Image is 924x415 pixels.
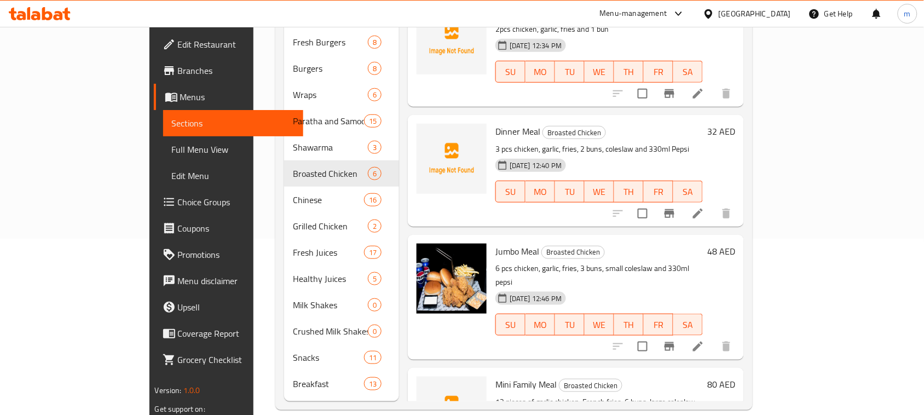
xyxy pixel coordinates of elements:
span: SU [500,64,521,80]
span: Coverage Report [178,327,295,340]
a: Edit menu item [691,87,704,100]
div: Grilled Chicken2 [284,213,399,239]
h6: 32 AED [707,124,735,139]
span: 0 [368,300,381,310]
p: 6 pcs chicken, garlic, fries, 3 buns, small coleslaw and 330ml pepsi [495,262,703,289]
span: Coupons [178,222,295,235]
button: MO [525,181,555,203]
span: Chinese [293,193,364,206]
button: TU [555,181,585,203]
span: WE [589,64,610,80]
button: WE [585,181,614,203]
span: 5 [368,274,381,284]
span: 16 [365,195,381,205]
span: Milk Shakes [293,298,368,312]
button: WE [585,61,614,83]
div: Shawarma3 [284,134,399,160]
a: Edit menu item [691,340,704,353]
div: Healthy Juices5 [284,266,399,292]
div: Wraps6 [284,82,399,108]
span: Fresh Juices [293,246,364,259]
button: WE [585,314,614,336]
div: items [364,377,382,390]
span: [DATE] 12:46 PM [505,293,566,304]
span: TU [559,64,580,80]
div: Fresh Burgers8 [284,29,399,55]
span: MO [530,64,551,80]
span: 6 [368,90,381,100]
span: FR [648,184,669,200]
a: Menus [154,84,304,110]
button: TH [614,314,644,336]
span: 1.0.0 [183,383,200,397]
span: 17 [365,247,381,258]
span: m [904,8,911,20]
span: SA [678,184,698,200]
button: Branch-specific-item [656,80,683,107]
div: items [364,114,382,128]
span: Select to update [631,82,654,105]
span: TH [619,64,639,80]
span: SU [500,184,521,200]
a: Sections [163,110,304,136]
p: 3 pcs chicken, garlic, fries, 2 buns, coleslaw and 330ml Pepsi [495,142,703,156]
button: SU [495,61,525,83]
span: Mini Family Meal [495,376,557,393]
div: items [368,272,382,285]
button: MO [525,61,555,83]
span: MO [530,317,551,333]
div: Broasted Chicken [293,167,368,180]
span: Shawarma [293,141,368,154]
span: Broasted Chicken [559,379,622,392]
div: Wraps [293,88,368,101]
span: [DATE] 12:34 PM [505,41,566,51]
span: Broasted Chicken [542,246,604,258]
button: FR [644,314,673,336]
div: items [368,325,382,338]
div: Broasted Chicken [541,246,605,259]
span: Fresh Burgers [293,36,368,49]
div: Breakfast13 [284,371,399,397]
div: Paratha and Samoon Sandwiches [293,114,364,128]
div: items [364,246,382,259]
span: Menus [180,90,295,103]
button: TU [555,314,585,336]
a: Edit Restaurant [154,31,304,57]
span: Grilled Chicken [293,220,368,233]
div: items [368,298,382,312]
span: TU [559,317,580,333]
button: SA [673,314,703,336]
div: Chinese16 [284,187,399,213]
span: Edit Menu [172,169,295,182]
span: MO [530,184,551,200]
span: TH [619,184,639,200]
span: Jumbo Meal [495,243,539,260]
div: items [368,88,382,101]
span: TH [619,317,639,333]
a: Menu disclaimer [154,268,304,294]
span: Branches [178,64,295,77]
a: Edit menu item [691,207,704,220]
button: SU [495,314,525,336]
a: Full Menu View [163,136,304,163]
span: [DATE] 12:40 PM [505,160,566,171]
div: Crushed Milk Shakes0 [284,318,399,344]
span: Upsell [178,301,295,314]
button: MO [525,314,555,336]
span: FR [648,317,669,333]
span: 0 [368,326,381,337]
span: TU [559,184,580,200]
span: 6 [368,169,381,179]
a: Upsell [154,294,304,320]
span: Select to update [631,335,654,358]
h6: 80 AED [707,377,735,392]
span: 15 [365,116,381,126]
span: Burgers [293,62,368,75]
p: 2pcs chicken, garlic, fries and 1 bun [495,22,703,36]
div: Broasted Chicken6 [284,160,399,187]
span: Promotions [178,248,295,261]
h6: 48 AED [707,244,735,259]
